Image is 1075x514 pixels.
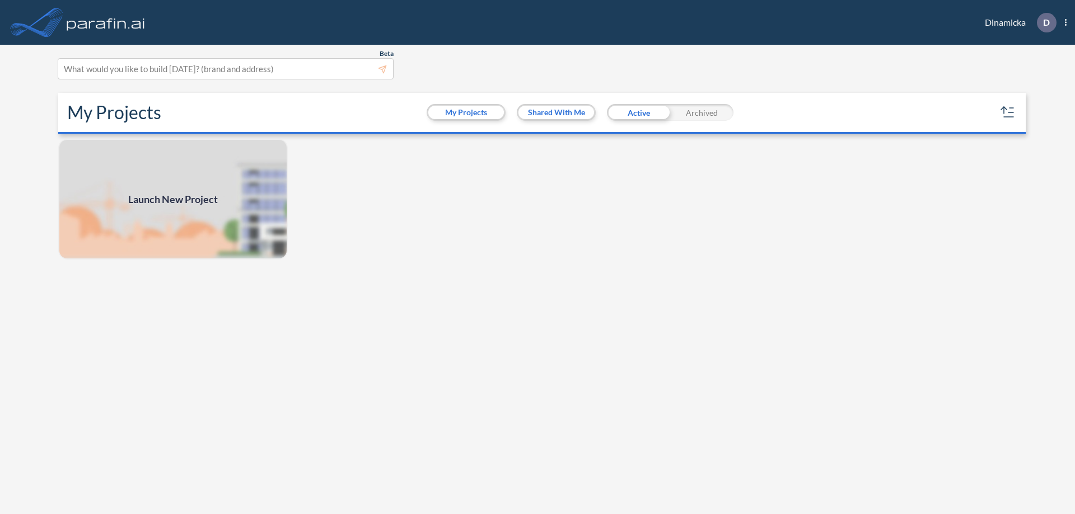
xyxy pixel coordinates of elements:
[518,106,594,119] button: Shared With Me
[999,103,1017,121] button: sort
[64,11,147,34] img: logo
[428,106,504,119] button: My Projects
[380,49,394,58] span: Beta
[670,104,733,121] div: Archived
[968,13,1067,32] div: Dinamicka
[607,104,670,121] div: Active
[58,139,288,260] a: Launch New Project
[128,192,218,207] span: Launch New Project
[58,139,288,260] img: add
[1043,17,1050,27] p: D
[67,102,161,123] h2: My Projects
